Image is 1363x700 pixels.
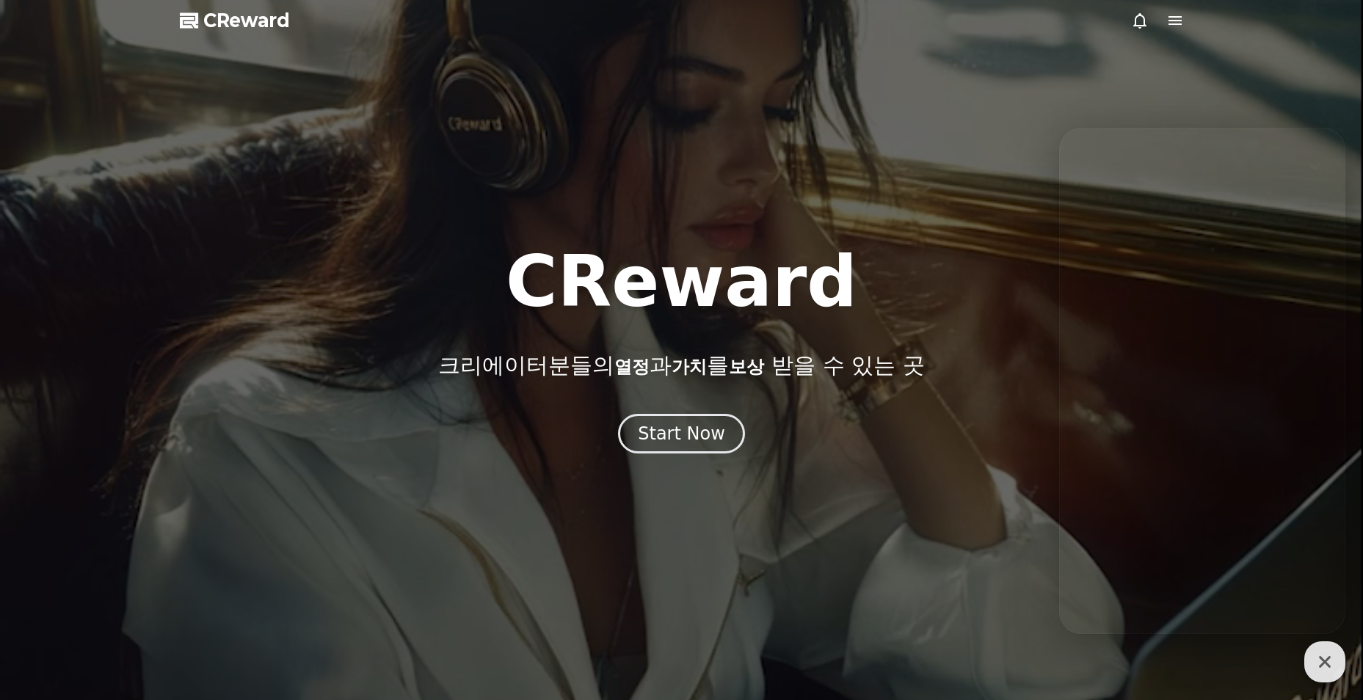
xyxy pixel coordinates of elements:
[618,414,745,453] button: Start Now
[506,247,857,317] h1: CReward
[1059,128,1345,634] iframe: Channel chat
[618,429,745,442] a: Start Now
[438,352,924,379] p: 크리에이터분들의 과 를 받을 수 있는 곳
[180,9,290,32] a: CReward
[672,357,707,377] span: 가치
[638,422,725,445] div: Start Now
[203,9,290,32] span: CReward
[614,357,650,377] span: 열정
[729,357,764,377] span: 보상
